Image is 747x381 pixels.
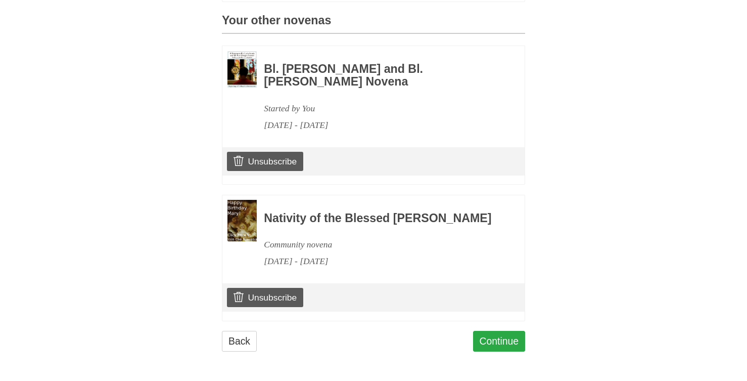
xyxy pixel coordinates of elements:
[264,63,497,89] h3: Bl. [PERSON_NAME] and Bl. [PERSON_NAME] Novena
[227,51,257,88] img: Novena image
[264,212,497,225] h3: Nativity of the Blessed [PERSON_NAME]
[227,152,303,171] a: Unsubscribe
[227,288,303,307] a: Unsubscribe
[264,100,497,117] div: Started by You
[227,200,257,241] img: Novena image
[264,117,497,134] div: [DATE] - [DATE]
[222,14,525,34] h3: Your other novenas
[473,331,526,352] a: Continue
[264,253,497,270] div: [DATE] - [DATE]
[264,236,497,253] div: Community novena
[222,331,257,352] a: Back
